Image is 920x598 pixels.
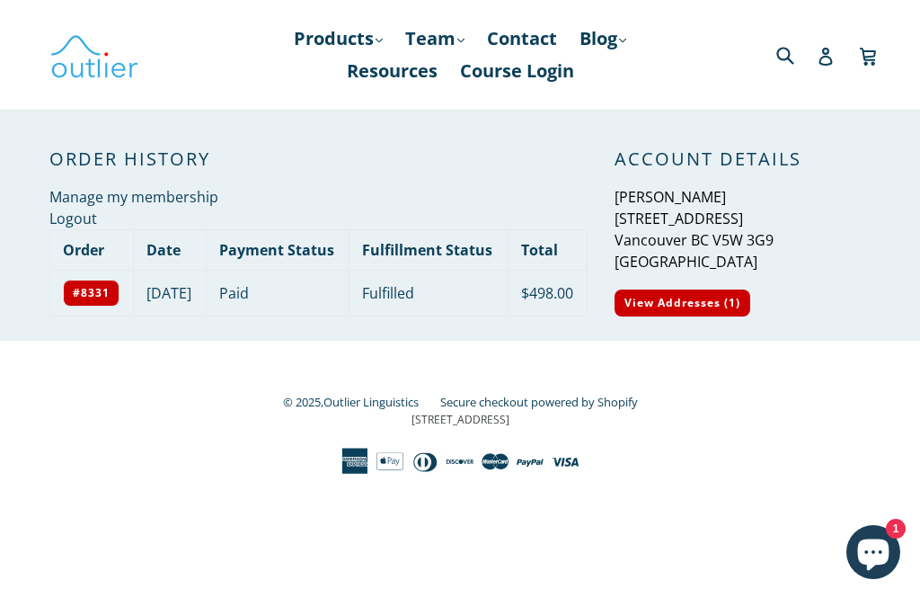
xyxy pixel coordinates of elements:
a: View Addresses (1) [615,290,749,317]
a: Contact [478,22,566,55]
a: Secure checkout powered by Shopify [440,394,638,410]
td: [DATE] [134,270,206,316]
h2: Account Details [615,148,871,170]
th: Total [508,229,587,270]
th: Date [134,229,206,270]
a: Outlier Linguistics [323,394,419,410]
td: Paid [206,270,349,316]
h2: Order History [49,148,588,170]
a: Products [285,22,392,55]
td: Fulfilled [349,270,509,316]
td: $498.00 [508,270,587,316]
th: Order [50,229,134,270]
p: [PERSON_NAME] [STREET_ADDRESS] Vancouver BC V5W 3G9 [GEOGRAPHIC_DATA] [615,186,871,272]
a: Resources [338,55,447,87]
p: [STREET_ADDRESS] [49,412,871,428]
a: Logout [49,209,97,228]
input: Search [772,36,821,73]
a: Course Login [451,55,583,87]
a: #8331 [63,280,119,307]
img: Outlier Linguistics [49,29,139,81]
a: Blog [571,22,635,55]
small: © 2025, [283,394,437,410]
th: Payment Status [206,229,349,270]
a: Manage my membership [49,187,218,207]
a: Team [396,22,473,55]
inbox-online-store-chat: Shopify online store chat [841,525,906,584]
th: Fulfillment Status [349,229,509,270]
